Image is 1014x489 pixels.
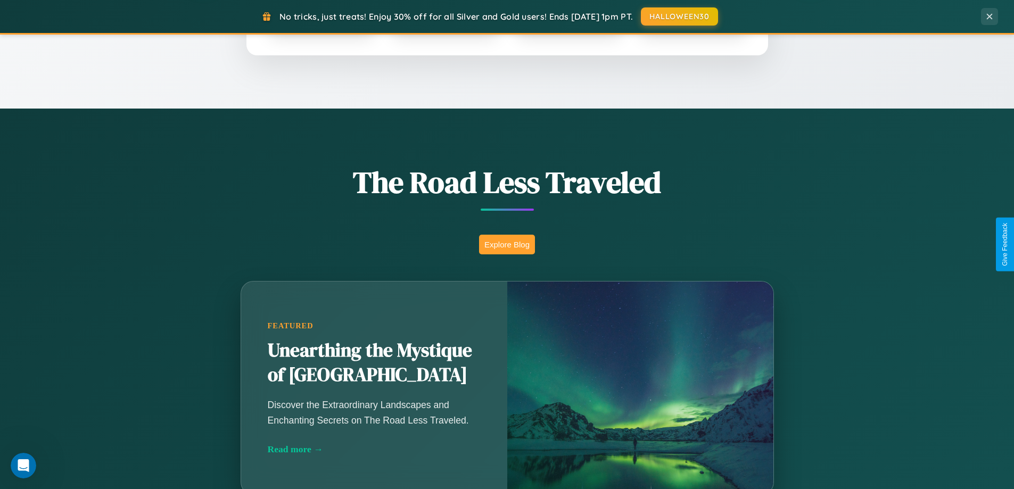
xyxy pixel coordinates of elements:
button: HALLOWEEN30 [641,7,718,26]
p: Discover the Extraordinary Landscapes and Enchanting Secrets on The Road Less Traveled. [268,397,481,427]
div: Read more → [268,444,481,455]
h1: The Road Less Traveled [188,162,827,203]
div: Give Feedback [1001,223,1009,266]
iframe: Intercom live chat [11,453,36,478]
span: No tricks, just treats! Enjoy 30% off for all Silver and Gold users! Ends [DATE] 1pm PT. [279,11,633,22]
h2: Unearthing the Mystique of [GEOGRAPHIC_DATA] [268,338,481,387]
div: Featured [268,321,481,330]
button: Explore Blog [479,235,535,254]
